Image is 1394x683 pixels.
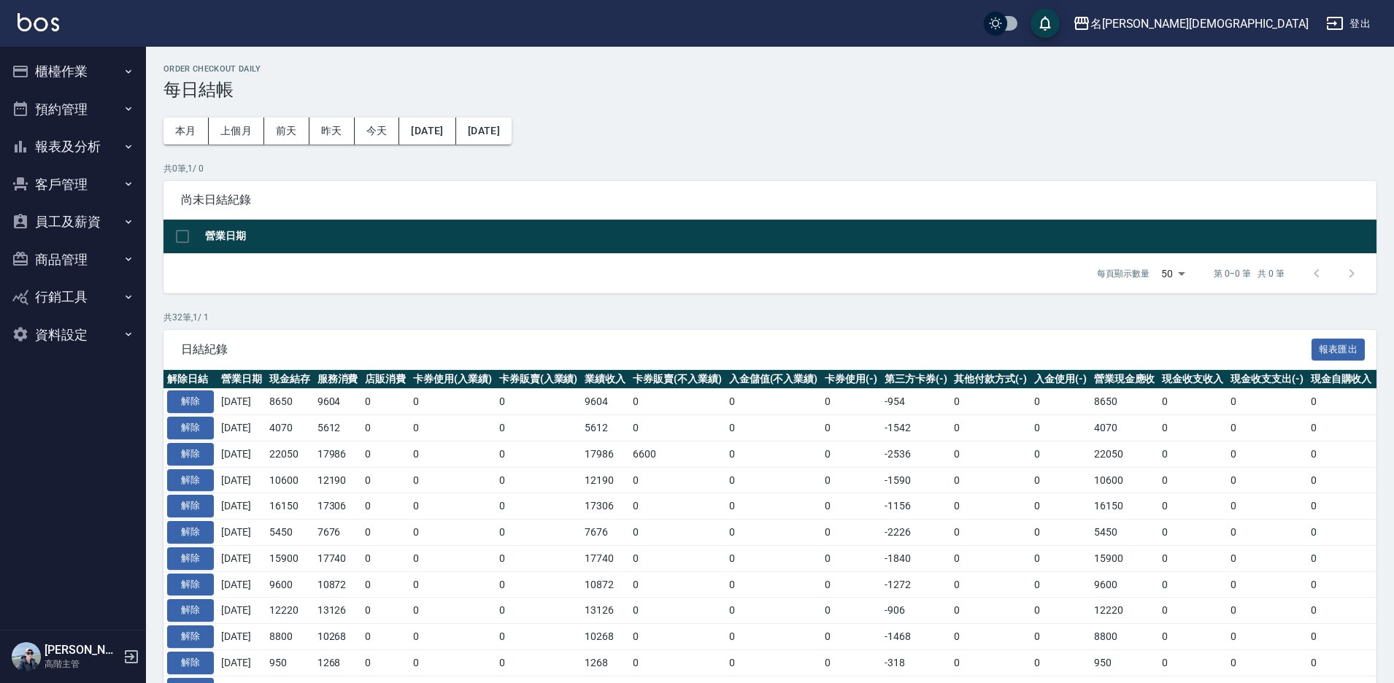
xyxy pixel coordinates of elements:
[881,467,951,493] td: -1590
[266,649,314,676] td: 950
[581,467,629,493] td: 12190
[821,624,881,650] td: 0
[163,370,217,389] th: 解除日結
[361,571,409,598] td: 0
[1031,493,1090,520] td: 0
[1031,415,1090,441] td: 0
[1031,545,1090,571] td: 0
[6,316,140,354] button: 資料設定
[1227,571,1307,598] td: 0
[1307,624,1376,650] td: 0
[163,311,1376,324] p: 共 32 筆, 1 / 1
[725,649,822,676] td: 0
[12,642,41,671] img: Person
[163,117,209,144] button: 本月
[496,571,582,598] td: 0
[881,441,951,467] td: -2536
[409,493,496,520] td: 0
[167,574,214,596] button: 解除
[1307,545,1376,571] td: 0
[409,389,496,415] td: 0
[1090,598,1159,624] td: 12220
[1090,520,1159,546] td: 5450
[1307,389,1376,415] td: 0
[821,520,881,546] td: 0
[1227,545,1307,571] td: 0
[1158,467,1227,493] td: 0
[496,467,582,493] td: 0
[6,53,140,90] button: 櫃檯作業
[217,389,266,415] td: [DATE]
[181,193,1359,207] span: 尚未日結紀錄
[167,469,214,492] button: 解除
[314,520,362,546] td: 7676
[1307,520,1376,546] td: 0
[266,370,314,389] th: 現金結存
[950,370,1031,389] th: 其他付款方式(-)
[1227,649,1307,676] td: 0
[725,545,822,571] td: 0
[266,467,314,493] td: 10600
[1320,10,1376,37] button: 登出
[167,390,214,413] button: 解除
[409,370,496,389] th: 卡券使用(入業績)
[409,520,496,546] td: 0
[1158,415,1227,441] td: 0
[314,649,362,676] td: 1268
[314,571,362,598] td: 10872
[6,241,140,279] button: 商品管理
[1097,267,1150,280] p: 每頁顯示數量
[950,493,1031,520] td: 0
[409,467,496,493] td: 0
[581,441,629,467] td: 17986
[950,520,1031,546] td: 0
[1158,598,1227,624] td: 0
[314,467,362,493] td: 12190
[629,520,725,546] td: 0
[629,441,725,467] td: 6600
[725,370,822,389] th: 入金儲值(不入業績)
[217,649,266,676] td: [DATE]
[581,389,629,415] td: 9604
[725,571,822,598] td: 0
[950,545,1031,571] td: 0
[167,443,214,466] button: 解除
[581,571,629,598] td: 10872
[6,90,140,128] button: 預約管理
[725,598,822,624] td: 0
[881,624,951,650] td: -1468
[167,625,214,648] button: 解除
[314,624,362,650] td: 10268
[496,370,582,389] th: 卡券販賣(入業績)
[496,520,582,546] td: 0
[409,624,496,650] td: 0
[6,203,140,241] button: 員工及薪資
[399,117,455,144] button: [DATE]
[1090,415,1159,441] td: 4070
[821,649,881,676] td: 0
[1031,441,1090,467] td: 0
[1158,441,1227,467] td: 0
[950,598,1031,624] td: 0
[1090,571,1159,598] td: 9600
[45,643,119,657] h5: [PERSON_NAME]
[309,117,355,144] button: 昨天
[167,652,214,674] button: 解除
[725,389,822,415] td: 0
[725,624,822,650] td: 0
[1307,370,1376,389] th: 現金自購收入
[629,649,725,676] td: 0
[881,389,951,415] td: -954
[314,389,362,415] td: 9604
[1031,520,1090,546] td: 0
[629,598,725,624] td: 0
[881,520,951,546] td: -2226
[18,13,59,31] img: Logo
[881,493,951,520] td: -1156
[1090,441,1159,467] td: 22050
[581,370,629,389] th: 業績收入
[950,389,1031,415] td: 0
[1090,467,1159,493] td: 10600
[821,598,881,624] td: 0
[361,467,409,493] td: 0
